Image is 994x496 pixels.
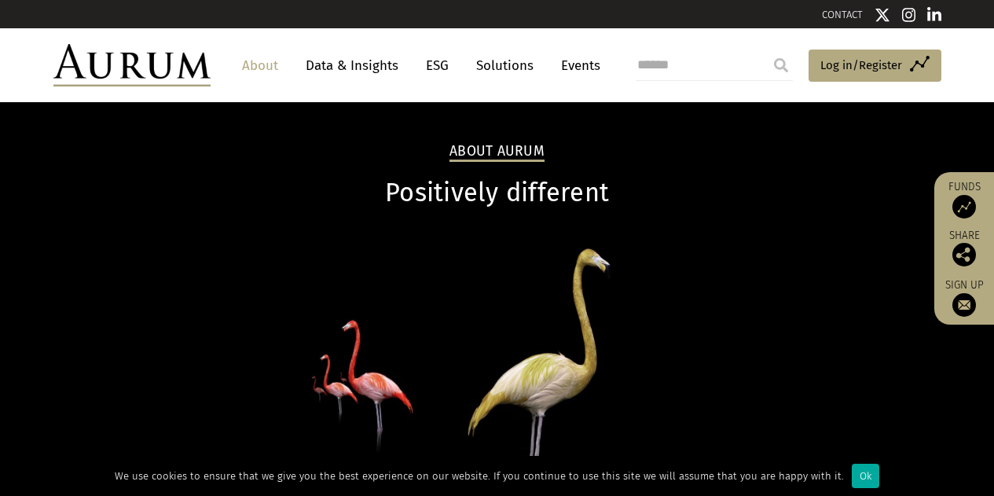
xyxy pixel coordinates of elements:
h1: Positively different [53,178,941,208]
a: Events [553,51,600,80]
img: Sign up to our newsletter [952,293,976,317]
div: Share [942,230,986,266]
a: ESG [418,51,457,80]
a: CONTACT [822,9,863,20]
a: About [234,51,286,80]
img: Aurum [53,44,211,86]
a: Data & Insights [298,51,406,80]
span: Log in/Register [820,56,902,75]
a: Log in/Register [809,50,941,83]
div: Ok [852,464,879,488]
a: Solutions [468,51,541,80]
a: Sign up [942,278,986,317]
img: Twitter icon [875,7,890,23]
img: Instagram icon [902,7,916,23]
h2: About Aurum [449,143,545,162]
img: Linkedin icon [927,7,941,23]
input: Submit [765,50,797,81]
a: Funds [942,180,986,219]
img: Access Funds [952,195,976,219]
img: Share this post [952,243,976,266]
